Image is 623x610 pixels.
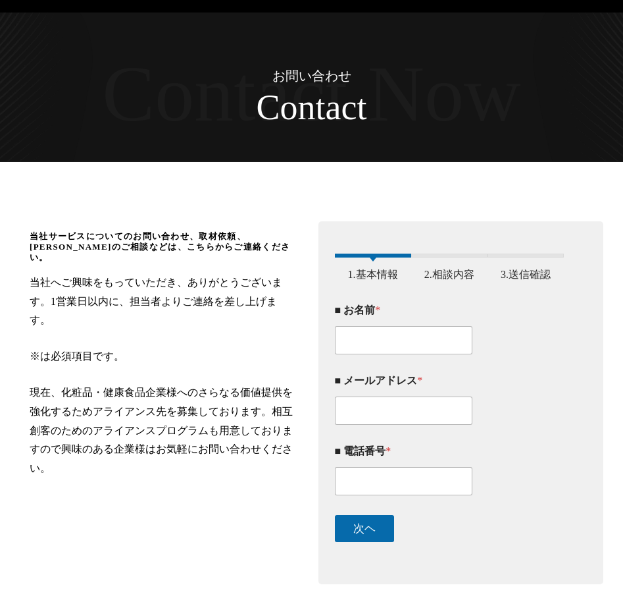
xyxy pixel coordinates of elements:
[30,231,295,263] span: 当社サービスについてのお問い合わせ、取材依頼、[PERSON_NAME]のご相談などは、こちらからご連絡ください。
[316,87,326,128] div: t
[30,347,295,366] p: ※は必須項目です。
[411,254,487,258] span: 2
[335,304,564,316] label: ■ お名前
[338,268,408,281] span: 1.基本情報
[335,445,564,457] label: ■ 電話番号
[357,87,366,128] div: t
[272,69,351,83] span: お問い合わせ
[280,87,298,128] div: o
[414,268,484,281] span: 2.相談内容
[326,87,341,128] div: a
[102,49,521,140] span: Contact Now
[30,383,295,478] p: 現在、化粧品・健康食品企業様へのさらなる価値提供を強化するためアライアンス先を募集しております。相互創客のためのアライアンスプログラムも用意しておりますので興味のある企業様はお気軽にお問い合わせ...
[335,254,411,258] span: 1
[257,87,280,128] div: C
[487,254,564,258] span: 3
[335,374,564,387] label: ■ メールアドレス
[341,87,357,128] div: c
[298,87,316,128] div: n
[335,515,394,542] button: 次ヘ
[30,273,295,330] p: 当社へご興味をもっていただき、ありがとうございます。1営業日以内に、担当者よりご連絡を差し上げます。
[491,268,561,281] span: 3.送信確認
